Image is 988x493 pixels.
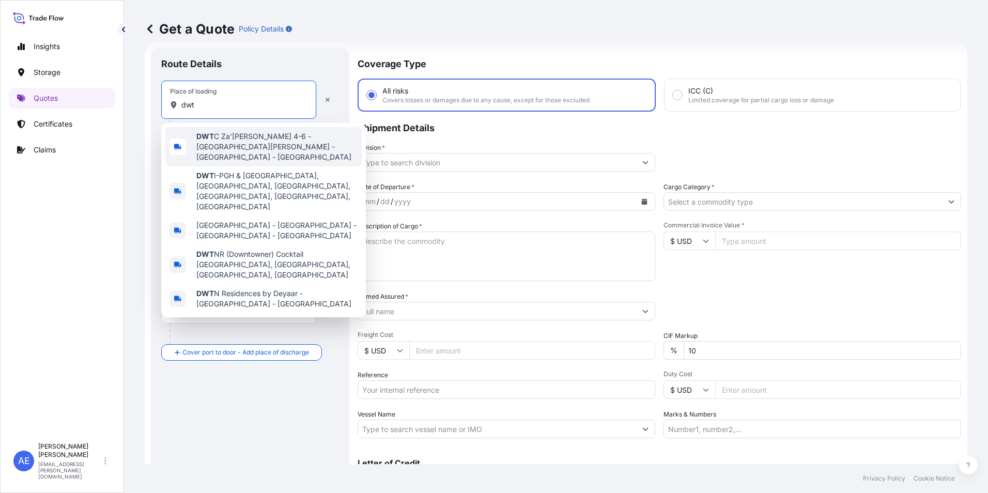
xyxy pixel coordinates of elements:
[161,123,366,317] div: Show suggestions
[196,131,358,162] span: C Za'[PERSON_NAME] 4-6 - [GEOGRAPHIC_DATA][PERSON_NAME] - [GEOGRAPHIC_DATA] - [GEOGRAPHIC_DATA]
[196,250,214,258] b: DWT
[182,347,309,358] span: Cover port to door - Add place of discharge
[663,370,961,378] span: Duty Cost
[34,145,56,155] p: Claims
[358,370,388,380] label: Reference
[636,153,655,172] button: Show suggestions
[196,171,358,212] span: I-PGH & [GEOGRAPHIC_DATA], [GEOGRAPHIC_DATA], [GEOGRAPHIC_DATA], [GEOGRAPHIC_DATA], [GEOGRAPHIC_D...
[196,289,214,298] b: DWT
[393,195,412,208] div: year,
[636,420,655,438] button: Show suggestions
[196,249,358,280] span: NR (Downtowner) Cocktail [GEOGRAPHIC_DATA], [GEOGRAPHIC_DATA], [GEOGRAPHIC_DATA], [GEOGRAPHIC_DATA]
[358,302,636,320] input: Full name
[663,331,698,341] label: CIF Markup
[377,195,379,208] div: /
[688,96,834,104] span: Limited coverage for partial cargo loss or damage
[358,380,655,399] input: Your internal reference
[358,409,395,420] label: Vessel Name
[181,100,303,110] input: Place of loading
[34,119,72,129] p: Certificates
[715,380,961,399] input: Enter amount
[358,182,414,192] span: Date of Departure
[391,195,393,208] div: /
[34,41,60,52] p: Insights
[664,192,942,211] input: Select a commodity type
[196,288,358,309] span: N Residences by Deyaar - [GEOGRAPHIC_DATA] - [GEOGRAPHIC_DATA]
[18,456,30,466] span: AE
[663,409,716,420] label: Marks & Numbers
[362,195,377,208] div: month,
[34,67,60,78] p: Storage
[358,112,961,143] p: Shipment Details
[382,96,590,104] span: Covers losses or damages due to any cause, except for those excluded
[196,220,358,241] span: [GEOGRAPHIC_DATA] - [GEOGRAPHIC_DATA] - [GEOGRAPHIC_DATA] - [GEOGRAPHIC_DATA]
[358,459,961,467] p: Letter of Credit
[161,58,222,70] p: Route Details
[663,420,961,438] input: Number1, number2,...
[34,93,58,103] p: Quotes
[358,153,636,172] input: Type to search division
[636,302,655,320] button: Show suggestions
[358,143,385,153] label: Division
[684,341,961,360] input: Enter percentage
[358,291,408,302] label: Named Assured
[196,132,214,141] b: DWT
[914,474,955,483] p: Cookie Notice
[863,474,905,483] p: Privacy Policy
[38,461,102,480] p: [EMAIL_ADDRESS][PERSON_NAME][DOMAIN_NAME]
[715,232,961,250] input: Type amount
[358,420,636,438] input: Type to search vessel name or IMO
[196,171,214,180] b: DWT
[358,221,422,232] label: Description of Cargo
[145,21,235,37] p: Get a Quote
[636,193,653,210] button: Calendar
[942,192,961,211] button: Show suggestions
[358,331,655,339] span: Freight Cost
[239,24,284,34] p: Policy Details
[38,442,102,459] p: [PERSON_NAME] [PERSON_NAME]
[409,341,655,360] input: Enter amount
[663,182,715,192] label: Cargo Category
[379,195,391,208] div: day,
[663,221,961,229] span: Commercial Invoice Value
[663,341,684,360] div: %
[688,86,713,96] span: ICC (C)
[382,86,408,96] span: All risks
[358,48,961,79] p: Coverage Type
[170,87,217,96] div: Place of loading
